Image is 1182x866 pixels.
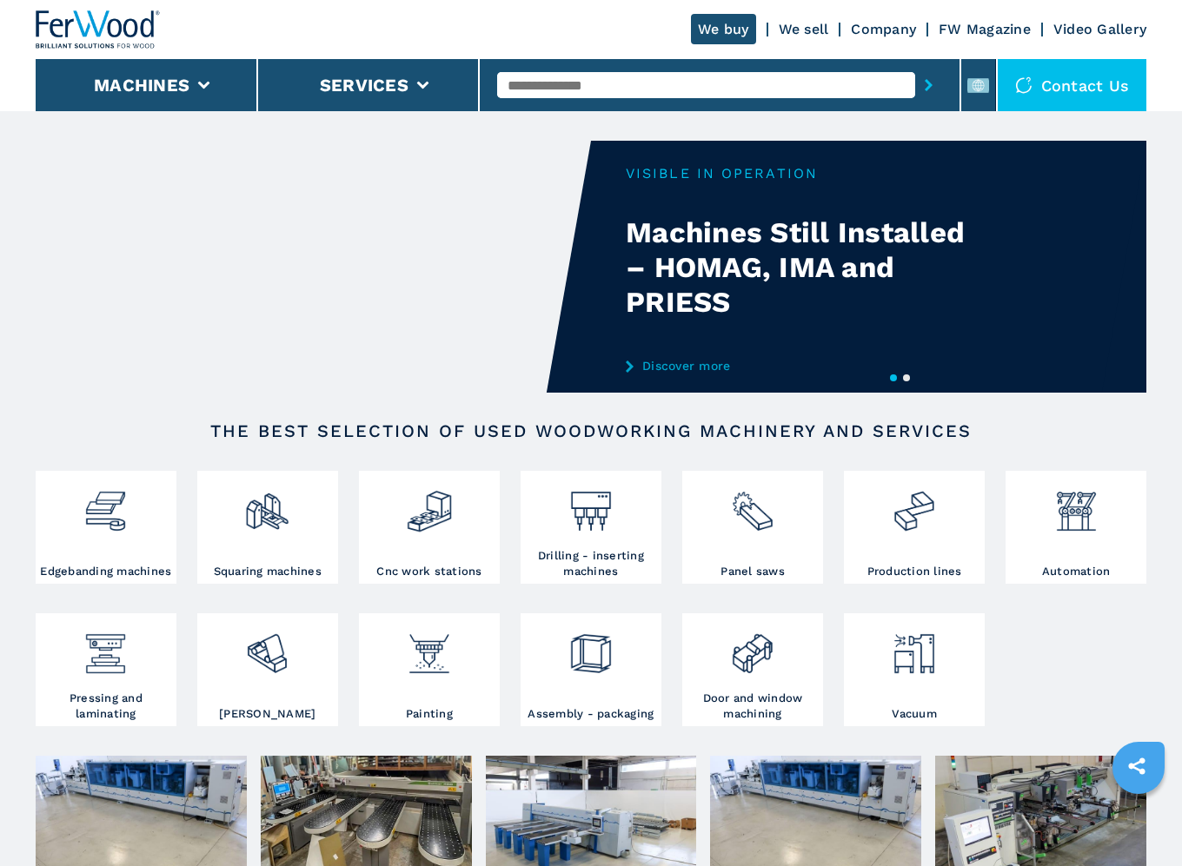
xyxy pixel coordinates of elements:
[197,613,338,726] a: [PERSON_NAME]
[915,65,942,105] button: submit-button
[40,691,172,722] h3: Pressing and laminating
[244,475,290,534] img: squadratrici_2.png
[1015,76,1033,94] img: Contact us
[844,613,985,726] a: Vacuum
[687,691,819,722] h3: Door and window machining
[376,564,481,579] h3: Cnc work stations
[892,706,937,722] h3: Vacuum
[1053,475,1099,534] img: automazione.png
[36,471,176,584] a: Edgebanding machines
[1006,471,1146,584] a: Automation
[844,471,985,584] a: Production lines
[682,471,823,584] a: Panel saws
[521,613,661,726] a: Assembly - packaging
[83,618,129,677] img: pressa-strettoia.png
[568,618,614,677] img: montaggio_imballaggio_2.png
[214,564,322,579] h3: Squaring machines
[94,75,189,96] button: Machines
[83,475,129,534] img: bordatrici_1.png
[528,706,654,722] h3: Assembly - packaging
[867,564,962,579] h3: Production lines
[729,475,775,534] img: sezionatrici_2.png
[406,618,452,677] img: verniciatura_1.png
[682,613,823,726] a: Door and window machining
[1108,788,1169,853] iframe: Chat
[36,10,161,49] img: Ferwood
[1115,744,1159,788] a: sharethis
[568,475,614,534] img: foratrici_inseritrici_2.png
[729,618,775,677] img: lavorazione_porte_finestre_2.png
[36,141,591,393] video: Your browser does not support the video tag.
[406,475,452,534] img: centro_di_lavoro_cnc_2.png
[219,706,315,722] h3: [PERSON_NAME]
[36,613,176,726] a: Pressing and laminating
[779,21,829,37] a: We sell
[359,613,500,726] a: Painting
[1042,564,1111,579] h3: Automation
[720,564,785,579] h3: Panel saws
[91,420,1092,441] h2: The best selection of used woodworking machinery and services
[1053,21,1146,37] a: Video Gallery
[197,471,338,584] a: Squaring machines
[891,618,937,677] img: aspirazione_1.png
[406,706,453,722] h3: Painting
[525,548,657,579] h3: Drilling - inserting machines
[691,14,756,44] a: We buy
[891,475,937,534] img: linee_di_produzione_2.png
[939,21,1031,37] a: FW Magazine
[521,471,661,584] a: Drilling - inserting machines
[320,75,408,96] button: Services
[244,618,290,677] img: levigatrici_2.png
[851,21,916,37] a: Company
[890,374,897,381] button: 1
[40,564,171,579] h3: Edgebanding machines
[359,471,500,584] a: Cnc work stations
[998,59,1147,111] div: Contact us
[626,359,966,373] a: Discover more
[903,374,910,381] button: 2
